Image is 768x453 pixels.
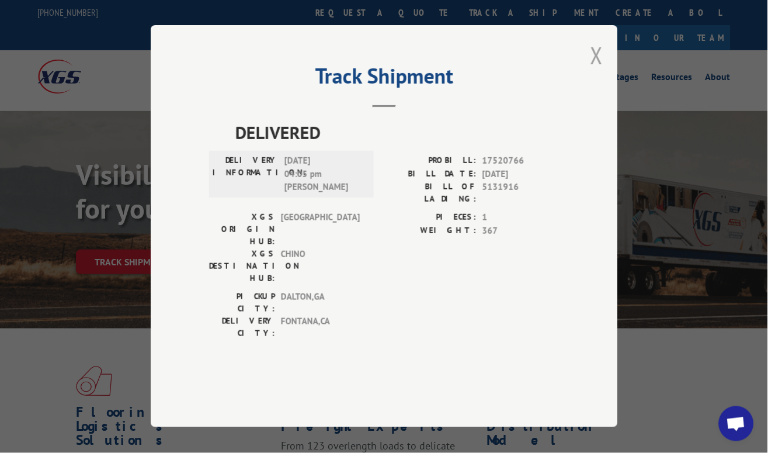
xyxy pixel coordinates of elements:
[384,155,477,168] label: PROBILL:
[284,155,363,195] span: [DATE] 04:05 pm [PERSON_NAME]
[281,316,360,340] span: FONTANA , CA
[482,155,560,168] span: 17520766
[281,212,360,248] span: [GEOGRAPHIC_DATA]
[719,406,754,441] div: Open chat
[482,168,560,181] span: [DATE]
[281,248,360,285] span: CHINO
[482,181,560,206] span: 5131916
[209,291,275,316] label: PICKUP CITY:
[384,224,477,238] label: WEIGHT:
[590,40,603,71] button: Close modal
[209,316,275,340] label: DELIVERY CITY:
[209,68,560,90] h2: Track Shipment
[213,155,279,195] label: DELIVERY INFORMATION:
[384,212,477,225] label: PIECES:
[482,212,560,225] span: 1
[235,120,560,146] span: DELIVERED
[209,212,275,248] label: XGS ORIGIN HUB:
[281,291,360,316] span: DALTON , GA
[209,248,275,285] label: XGS DESTINATION HUB:
[482,224,560,238] span: 367
[384,181,477,206] label: BILL OF LADING:
[384,168,477,181] label: BILL DATE:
